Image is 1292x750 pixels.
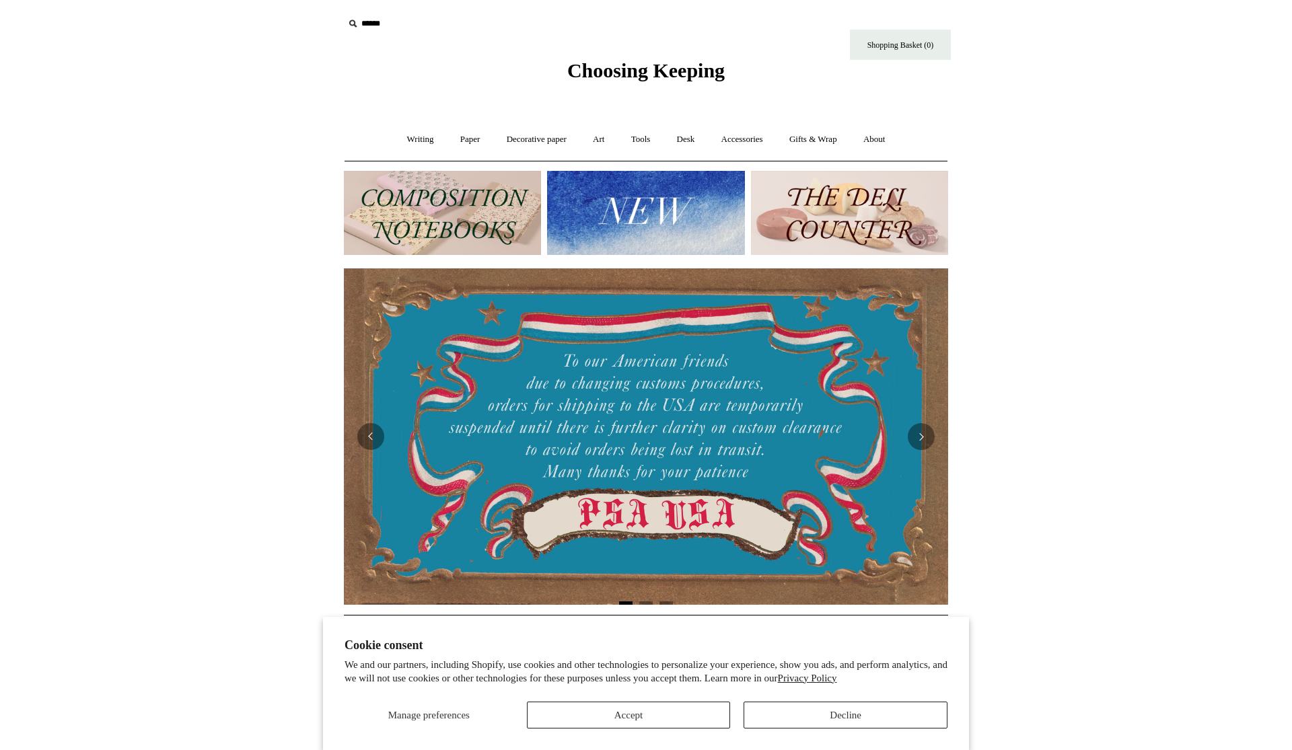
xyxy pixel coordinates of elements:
a: Decorative paper [495,122,579,157]
img: USA PSA .jpg__PID:33428022-6587-48b7-8b57-d7eefc91f15a [344,268,948,605]
h2: Cookie consent [345,638,947,652]
p: We and our partners, including Shopify, use cookies and other technologies to personalize your ex... [345,659,947,685]
a: About [851,122,898,157]
a: Desk [665,122,707,157]
button: Page 1 [619,601,633,605]
img: 202302 Composition ledgers.jpg__PID:69722ee6-fa44-49dd-a067-31375e5d54ec [344,171,541,255]
a: Shopping Basket (0) [850,30,951,60]
a: Choosing Keeping [567,70,725,79]
img: The Deli Counter [751,171,948,255]
button: Next [908,423,935,450]
button: Manage preferences [345,702,513,728]
button: Previous [357,423,384,450]
span: GENERAL INFORMATION [588,616,704,626]
img: New.jpg__PID:f73bdf93-380a-4a35-bcfe-7823039498e1 [547,171,744,255]
button: Page 3 [659,601,673,605]
span: Choosing Keeping [567,59,725,81]
button: Accept [527,702,731,728]
button: Page 2 [639,601,653,605]
a: Gifts & Wrap [777,122,849,157]
button: Decline [744,702,947,728]
a: Privacy Policy [778,673,837,683]
a: Art [581,122,616,157]
a: Accessories [709,122,775,157]
a: Writing [395,122,446,157]
span: Manage preferences [388,710,470,720]
a: Tools [619,122,663,157]
a: Paper [448,122,493,157]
